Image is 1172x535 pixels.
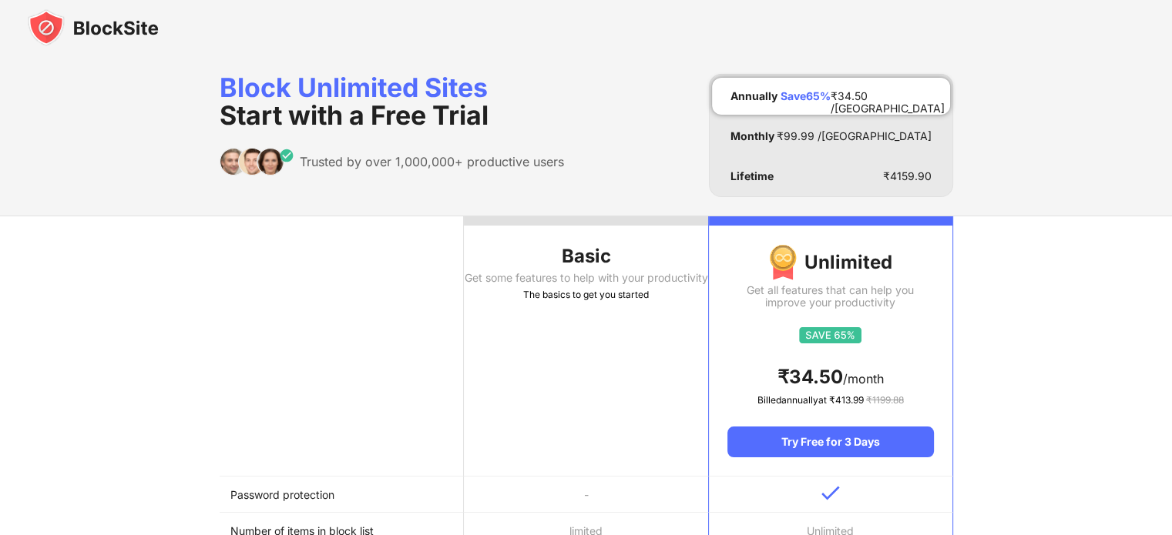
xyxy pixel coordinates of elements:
div: Unlimited [727,244,933,281]
div: ₹ 4159.90 [883,170,932,182]
div: ₹ 34.50 /[GEOGRAPHIC_DATA] [831,90,945,102]
div: Try Free for 3 Days [727,426,933,457]
div: Block Unlimited Sites [220,74,564,129]
span: Start with a Free Trial [220,99,489,131]
span: ₹ 1199.88 [866,394,904,406]
div: Monthly [730,130,774,142]
td: - [464,476,708,513]
div: The basics to get you started [464,287,708,303]
div: Trusted by over 1,000,000+ productive users [300,154,564,169]
div: Lifetime [730,170,774,182]
img: v-blue.svg [821,486,840,500]
div: Annually [730,90,777,102]
img: img-premium-medal [769,244,797,281]
img: save65.svg [799,327,861,343]
div: Get some features to help with your productivity [464,272,708,284]
td: Password protection [220,476,464,513]
span: ₹ 34.50 [777,366,843,388]
div: Billed annually at ₹ 413.99 [727,393,933,408]
img: trusted-by.svg [220,148,294,176]
div: Get all features that can help you improve your productivity [727,284,933,309]
img: blocksite-icon-black.svg [28,9,159,46]
div: Basic [464,244,708,269]
div: Save 65 % [781,90,831,102]
div: /month [727,365,933,390]
div: ₹ 99.99 /[GEOGRAPHIC_DATA] [777,130,932,142]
